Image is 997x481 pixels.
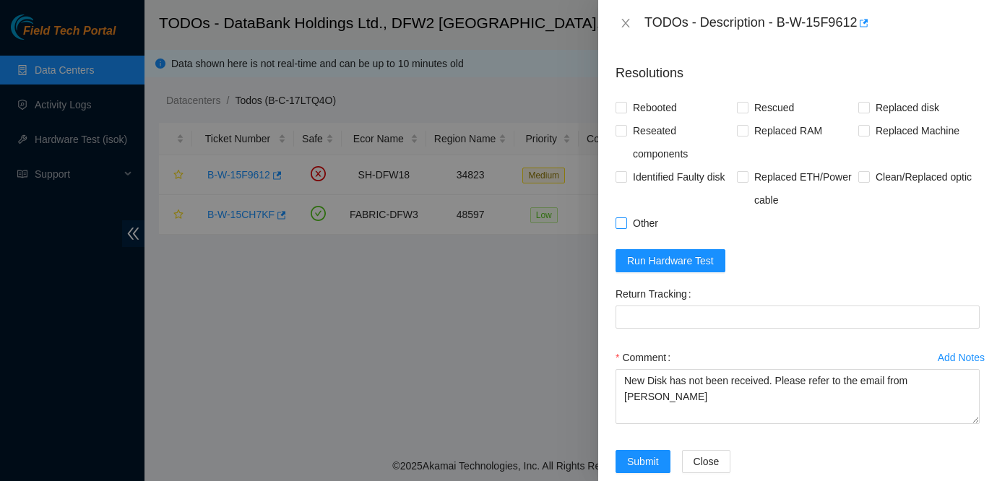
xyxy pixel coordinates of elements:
input: Return Tracking [616,305,980,329]
div: Add Notes [938,352,985,363]
textarea: Comment [616,369,980,424]
span: close [620,17,631,29]
button: Close [616,17,636,30]
span: Submit [627,454,659,469]
button: Add Notes [937,346,985,369]
button: Close [682,450,731,473]
label: Return Tracking [616,282,697,305]
span: Rebooted [627,96,683,119]
span: Replaced disk [870,96,945,119]
span: Close [694,454,720,469]
span: Reseated components [627,119,737,165]
span: Replaced Machine [870,119,965,142]
button: Submit [616,450,670,473]
div: TODOs - Description - B-W-15F9612 [644,12,980,35]
span: Other [627,212,664,235]
button: Run Hardware Test [616,249,725,272]
p: Resolutions [616,52,980,83]
span: Rescued [748,96,800,119]
span: Identified Faulty disk [627,165,731,188]
span: Clean/Replaced optic [870,165,977,188]
span: Replaced RAM [748,119,828,142]
span: Replaced ETH/Power cable [748,165,858,212]
span: Run Hardware Test [627,253,714,269]
label: Comment [616,346,676,369]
